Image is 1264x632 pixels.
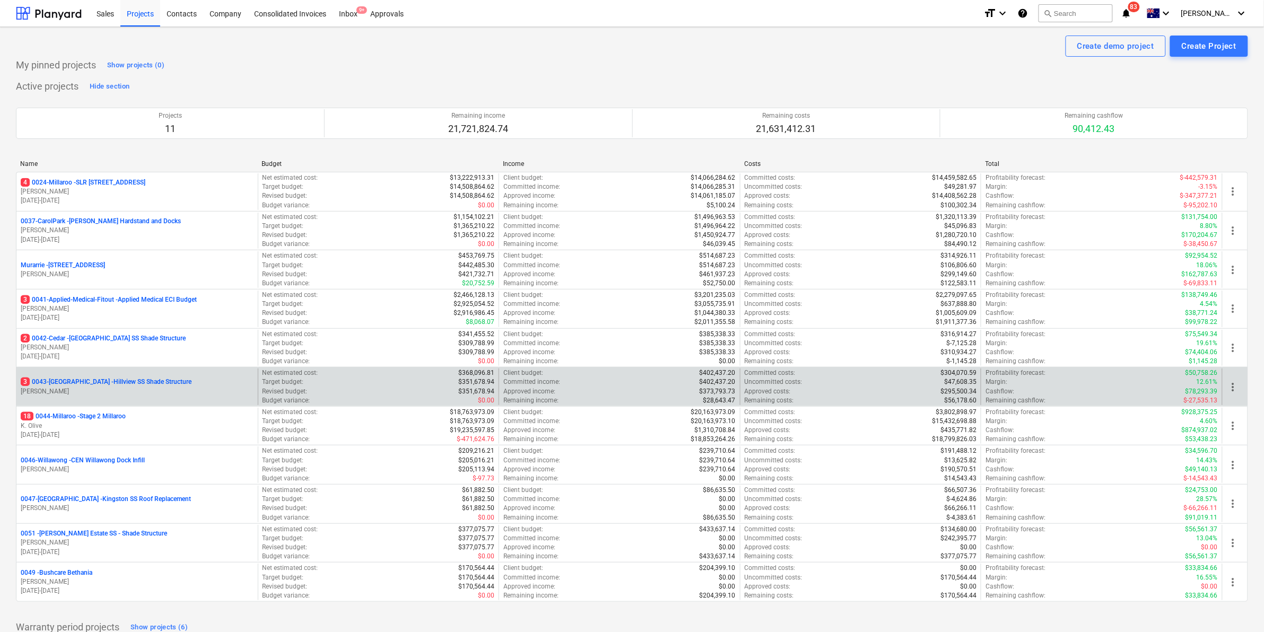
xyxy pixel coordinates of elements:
p: Remaining costs : [745,240,794,249]
p: $1,044,380.33 [695,309,736,318]
p: Murarrie - [STREET_ADDRESS] [21,261,105,270]
p: $0.00 [719,357,736,366]
span: more_vert [1227,497,1240,510]
div: Costs [744,160,977,168]
p: $106,806.60 [940,261,977,270]
p: Margin : [986,261,1007,270]
p: Remaining income : [503,240,559,249]
p: Revised budget : [263,387,308,396]
button: Search [1039,4,1113,22]
p: 0046-Willawong - CEN Willawong Dock Infill [21,456,145,465]
p: $402,437.20 [700,378,736,387]
p: Remaining income [448,111,508,120]
p: $14,508,864.62 [450,182,494,191]
span: more_vert [1227,264,1240,276]
p: Approved costs : [745,348,791,357]
p: $75,549.34 [1185,330,1218,339]
p: $14,459,582.65 [932,173,977,182]
p: $1,911,377.36 [936,318,977,327]
p: Remaining costs : [745,396,794,405]
p: Revised budget : [263,191,308,200]
p: 0049 - Bushcare Bethania [21,568,92,577]
p: $3,055,735.91 [695,300,736,309]
p: $1,365,210.22 [454,231,494,240]
p: $1,496,964.22 [695,222,736,231]
p: Cashflow : [986,309,1014,318]
p: Committed costs : [745,368,796,378]
p: $49,281.97 [944,182,977,191]
p: Client budget : [503,408,543,417]
p: Revised budget : [263,309,308,318]
p: Target budget : [263,300,304,309]
p: [PERSON_NAME] [21,226,254,235]
span: 18 [21,412,33,420]
p: Uncommitted costs : [745,300,803,309]
p: [DATE] - [DATE] [21,313,254,322]
p: Approved income : [503,191,555,200]
p: 90,412.43 [1065,122,1123,135]
p: $0.00 [478,201,494,210]
p: Net estimated cost : [263,408,318,417]
p: Remaining cashflow [1065,111,1123,120]
p: $14,066,284.62 [691,173,736,182]
p: Committed income : [503,222,560,231]
p: Projects [159,111,182,120]
p: $-1,145.28 [946,357,977,366]
p: $453,769.75 [458,251,494,260]
p: $20,752.59 [462,279,494,288]
p: $385,338.33 [700,348,736,357]
div: 40024-Millaroo -SLR [STREET_ADDRESS][PERSON_NAME][DATE]-[DATE] [21,178,254,205]
div: Income [503,160,736,168]
p: $14,508,864.62 [450,191,494,200]
p: Uncommitted costs : [745,378,803,387]
p: -3.15% [1199,182,1218,191]
p: Profitability forecast : [986,291,1045,300]
span: 9+ [356,6,367,14]
p: 0037-CarolPark - [PERSON_NAME] Hardstand and Docks [21,217,181,226]
p: Committed costs : [745,213,796,222]
p: [PERSON_NAME] [21,538,254,547]
p: Margin : [986,378,1007,387]
p: $1,496,963.53 [695,213,736,222]
p: $122,583.11 [940,279,977,288]
p: [DATE] - [DATE] [21,196,254,205]
span: 83 [1128,2,1140,12]
p: $341,455.52 [458,330,494,339]
p: $514,687.23 [700,261,736,270]
p: My pinned projects [16,59,96,72]
p: Uncommitted costs : [745,222,803,231]
p: Uncommitted costs : [745,261,803,270]
p: $0.00 [478,357,494,366]
p: $8,068.07 [466,318,494,327]
i: notifications [1121,7,1132,20]
p: $170,204.67 [1182,231,1218,240]
p: Revised budget : [263,270,308,279]
p: $-347,377.21 [1180,191,1218,200]
p: [DATE] - [DATE] [21,352,254,361]
p: Revised budget : [263,231,308,240]
p: Target budget : [263,222,304,231]
p: Approved costs : [745,270,791,279]
p: [PERSON_NAME] [21,304,254,313]
p: $295,500.34 [940,387,977,396]
p: $3,201,235.03 [695,291,736,300]
p: $-38,450.67 [1184,240,1218,249]
p: $2,279,097.65 [936,291,977,300]
p: Remaining income : [503,279,559,288]
p: Cashflow : [986,191,1014,200]
p: $13,222,913.31 [450,173,494,182]
div: 30043-[GEOGRAPHIC_DATA] -Hillview SS Shade Structure[PERSON_NAME] [21,378,254,396]
p: Committed costs : [745,330,796,339]
div: Murarrie -[STREET_ADDRESS][PERSON_NAME] [21,261,254,279]
p: Approved income : [503,348,555,357]
p: $2,011,355.58 [695,318,736,327]
p: Target budget : [263,378,304,387]
p: 11 [159,122,182,135]
p: $1,320,113.39 [936,213,977,222]
p: [PERSON_NAME] [21,343,254,352]
p: Budget variance : [263,318,310,327]
p: Approved income : [503,231,555,240]
i: Knowledge base [1017,7,1028,20]
div: 0037-CarolPark -[PERSON_NAME] Hardstand and Docks[PERSON_NAME][DATE]-[DATE] [21,217,254,244]
p: Budget variance : [263,201,310,210]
